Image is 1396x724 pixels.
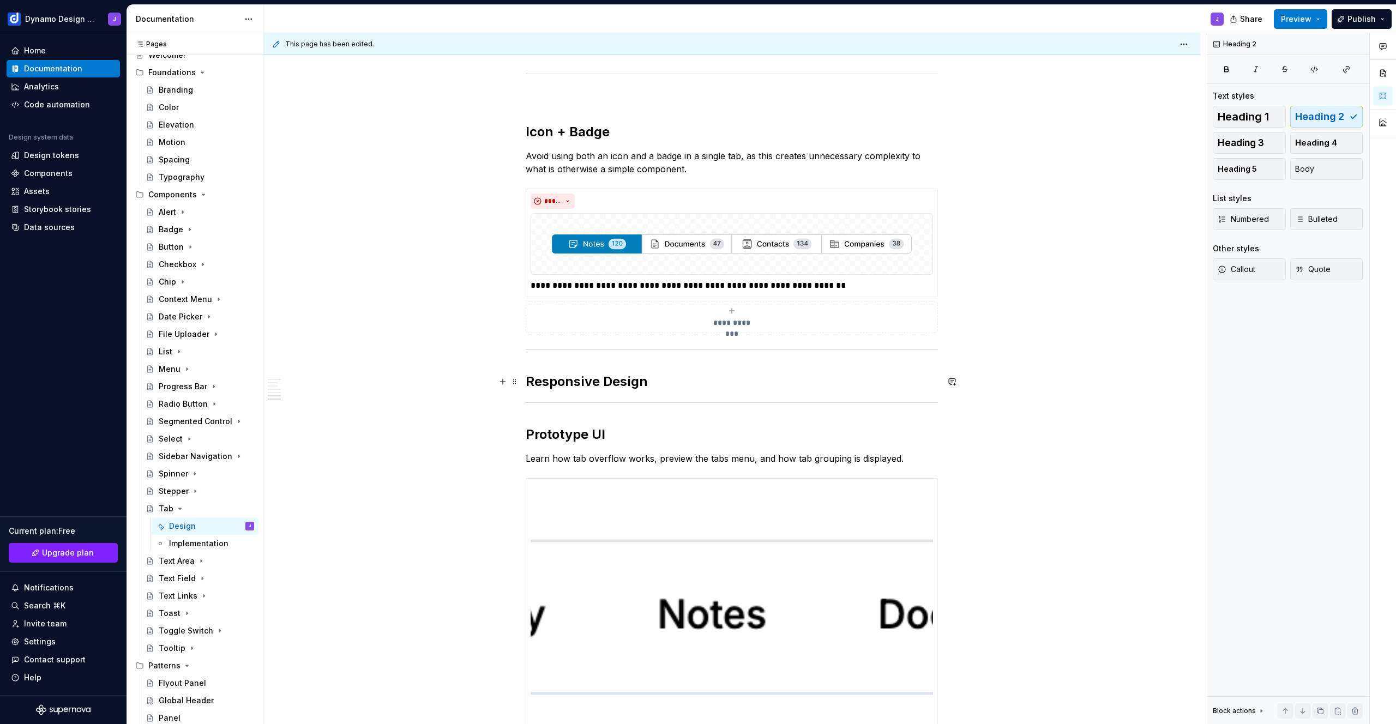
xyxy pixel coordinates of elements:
a: Tooltip [141,639,258,657]
button: Bulleted [1290,208,1363,230]
div: Stepper [159,486,189,497]
div: Help [24,672,41,683]
button: Heading 1 [1213,106,1286,128]
a: Motion [141,134,258,151]
div: Text Links [159,590,197,601]
div: Toggle Switch [159,625,213,636]
div: Patterns [131,657,258,674]
a: Documentation [7,60,120,77]
div: Components [148,189,197,200]
div: Spinner [159,468,188,479]
button: Body [1290,158,1363,180]
div: List styles [1213,193,1251,204]
p: Avoid using both an icon and a badge in a single tab, as this creates unnecessary complexity to w... [526,149,938,176]
span: Callout [1218,264,1255,275]
a: Home [7,42,120,59]
div: Badge [159,224,183,235]
a: Components [7,165,120,182]
div: Text styles [1213,90,1254,101]
a: Button [141,238,258,256]
a: Date Picker [141,308,258,325]
div: Design [169,521,196,532]
div: Patterns [148,660,180,671]
div: Current plan : Free [9,526,118,536]
a: Menu [141,360,258,378]
button: Search ⌘K [7,597,120,614]
div: Block actions [1213,707,1256,715]
div: Elevation [159,119,194,130]
a: Text Field [141,570,258,587]
a: Sidebar Navigation [141,448,258,465]
div: Storybook stories [24,204,91,215]
span: Share [1240,14,1262,25]
button: Share [1224,9,1269,29]
span: Heading 1 [1218,111,1269,122]
a: DesignJ [152,517,258,535]
div: Documentation [136,14,239,25]
a: Analytics [7,78,120,95]
div: File Uploader [159,329,209,340]
button: Dynamo Design SystemJ [2,7,124,31]
a: Flyout Panel [141,674,258,692]
button: Preview [1274,9,1327,29]
div: Invite team [24,618,67,629]
a: Typography [141,168,258,186]
div: Home [24,45,46,56]
a: Data sources [7,219,120,236]
button: Heading 4 [1290,132,1363,154]
a: List [141,343,258,360]
div: Global Header [159,695,214,706]
div: Settings [24,636,56,647]
a: Checkbox [141,256,258,273]
button: Numbered [1213,208,1286,230]
div: Select [159,433,183,444]
span: Heading 4 [1295,137,1337,148]
div: Flyout Panel [159,678,206,689]
div: Tab [159,503,173,514]
div: Motion [159,137,185,148]
span: Publish [1347,14,1376,25]
span: Quote [1295,264,1331,275]
a: Design tokens [7,147,120,164]
button: Heading 3 [1213,132,1286,154]
div: Foundations [131,64,258,81]
a: Tab [141,500,258,517]
a: Elevation [141,116,258,134]
button: Help [7,669,120,686]
a: Toast [141,605,258,622]
div: Branding [159,85,193,95]
div: Dynamo Design System [25,14,95,25]
div: Typography [159,172,204,183]
div: Design tokens [24,150,79,161]
span: Heading 3 [1218,137,1264,148]
span: Bulleted [1295,214,1338,225]
span: This page has been edited. [285,40,374,49]
div: Button [159,242,184,252]
svg: Supernova Logo [36,704,91,715]
a: Upgrade plan [9,543,118,563]
div: Code automation [24,99,90,110]
div: Chip [159,276,176,287]
button: Quote [1290,258,1363,280]
div: Welcome! [148,50,185,61]
a: Spacing [141,151,258,168]
div: Spacing [159,154,190,165]
button: Notifications [7,579,120,596]
h2: Responsive Design [526,373,938,390]
a: Implementation [152,535,258,552]
div: Pages [131,40,167,49]
div: Components [131,186,258,203]
div: Block actions [1213,703,1266,719]
div: Context Menu [159,294,212,305]
div: Checkbox [159,259,196,270]
a: Branding [141,81,258,99]
a: Select [141,430,258,448]
div: J [1216,15,1219,23]
a: File Uploader [141,325,258,343]
div: Menu [159,364,180,375]
div: Toast [159,608,180,619]
a: Settings [7,633,120,650]
h2: Icon + Badge [526,123,938,141]
div: Analytics [24,81,59,92]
